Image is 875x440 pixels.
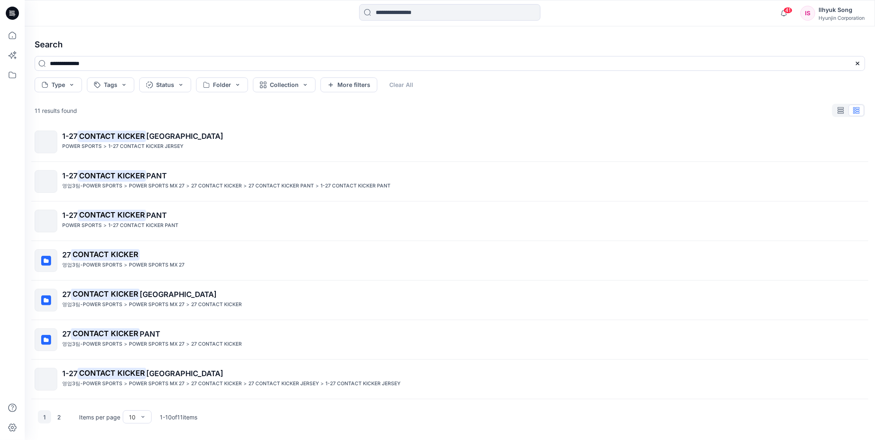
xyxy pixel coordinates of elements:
span: [GEOGRAPHIC_DATA] [146,132,223,140]
p: > [103,221,107,230]
h4: Search [28,33,872,56]
p: > [124,340,127,349]
span: 27 [62,290,71,299]
span: PANT [146,211,167,220]
p: POWER SPORTS MX 27 [129,340,185,349]
p: 1-27 CONTACT KICKER JERSEY [325,379,400,388]
p: POWER SPORTS [62,221,102,230]
button: Collection [253,77,316,92]
p: > [243,379,247,388]
p: 27 CONTACT KICKER [191,379,242,388]
p: 27 CONTACT KICKER [191,340,242,349]
a: 1-27CONTACT KICKERPANT영업3팀-POWER SPORTS>POWER SPORTS MX 27>27 CONTACT KICKER>27 CONTACT KICKER PA... [30,165,870,198]
mark: CONTACT KICKER [77,170,146,181]
p: > [124,379,127,388]
span: 1-27 [62,369,77,378]
p: > [243,182,247,190]
p: 1 - 10 of 11 items [160,413,197,421]
div: Hyunjin Corporation [819,15,865,21]
mark: CONTACT KICKER [71,288,140,300]
p: > [321,379,324,388]
span: 1-27 [62,171,77,180]
span: [GEOGRAPHIC_DATA] [146,369,223,378]
p: > [186,340,190,349]
p: Items per page [79,413,120,421]
p: 1-27 CONTACT KICKER PANT [108,221,178,230]
p: 27 CONTACT KICKER [191,182,242,190]
p: 27 CONTACT KICKER PANT [248,182,314,190]
div: 10 [129,413,136,421]
p: POWER SPORTS MX 27 [129,182,185,190]
mark: CONTACT KICKER [77,130,146,142]
p: > [124,300,127,309]
span: 1-27 [62,211,77,220]
p: 영업3팀-POWER SPORTS [62,379,122,388]
a: 27CONTACT KICKER영업3팀-POWER SPORTS>POWER SPORTS MX 27 [30,244,870,277]
div: Ilhyuk Song [819,5,865,15]
span: 1-27 [62,132,77,140]
a: 1-27CONTACT KICKER[GEOGRAPHIC_DATA]영업3팀-POWER SPORTS>POWER SPORTS MX 27>27 CONTACT KICKER>27 CONT... [30,363,870,396]
p: POWER SPORTS MX 27 [129,300,185,309]
p: > [316,182,319,190]
p: 영업3팀-POWER SPORTS [62,300,122,309]
p: > [186,182,190,190]
p: POWER SPORTS MX 27 [129,261,185,269]
p: POWER SPORTS MX 27 [129,379,185,388]
span: 27 [62,250,71,259]
mark: CONTACT KICKER [71,328,140,339]
button: Folder [196,77,248,92]
p: POWER SPORTS [62,142,102,151]
span: PANT [140,330,160,338]
div: IS [800,6,815,21]
p: > [186,379,190,388]
mark: CONTACT KICKER [77,209,146,221]
p: > [103,142,107,151]
p: > [186,300,190,309]
button: More filters [321,77,377,92]
button: Tags [87,77,134,92]
p: 1-27 CONTACT KICKER JERSEY [108,142,183,151]
p: > [124,261,127,269]
p: 11 results found [35,106,77,115]
span: PANT [146,171,167,180]
p: > [124,182,127,190]
p: 27 CONTACT KICKER [191,300,242,309]
a: 27CONTACT KICKER[GEOGRAPHIC_DATA]영업3팀-POWER SPORTS>POWER SPORTS MX 27>27 CONTACT KICKER [30,284,870,316]
a: 1-27CONTACT KICKER[GEOGRAPHIC_DATA]POWER SPORTS>1-27 CONTACT KICKER JERSEY [30,126,870,158]
a: 1-27CONTACT KICKERPANTPOWER SPORTS>1-27 CONTACT KICKER PANT [30,205,870,237]
span: 27 [62,330,71,338]
mark: CONTACT KICKER [71,249,140,260]
mark: CONTACT KICKER [77,367,146,379]
p: 영업3팀-POWER SPORTS [62,261,122,269]
button: 1 [38,410,51,424]
p: 1-27 CONTACT KICKER PANT [321,182,391,190]
p: 영업3팀-POWER SPORTS [62,340,122,349]
span: 41 [784,7,793,14]
button: Type [35,77,82,92]
a: 27CONTACT KICKERPANT영업3팀-POWER SPORTS>POWER SPORTS MX 27>27 CONTACT KICKER [30,323,870,356]
p: 영업3팀-POWER SPORTS [62,182,122,190]
p: 27 CONTACT KICKER JERSEY [248,379,319,388]
button: Status [139,77,191,92]
span: [GEOGRAPHIC_DATA] [140,290,217,299]
button: 2 [53,410,66,424]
